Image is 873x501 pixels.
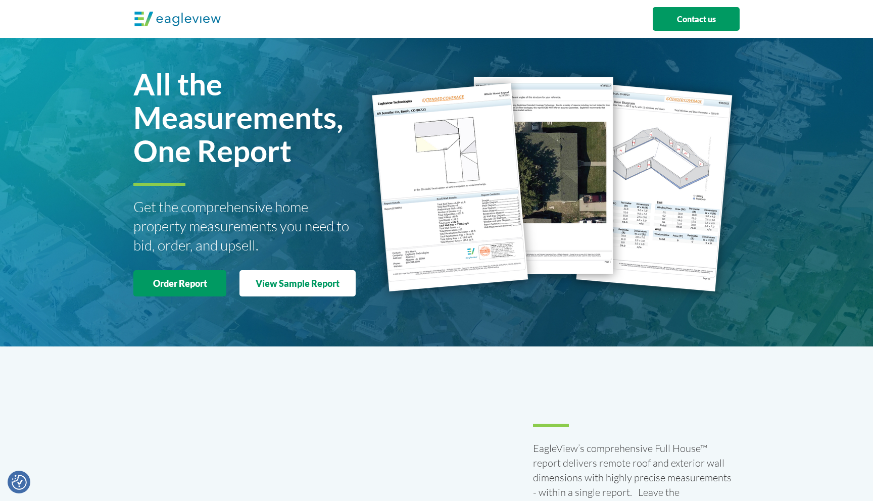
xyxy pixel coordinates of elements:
a: Order Report [133,270,226,296]
strong: View Sample Report [256,278,339,289]
a: View Sample Report [239,270,356,296]
button: Consent Preferences [12,475,27,490]
strong: Contact us [677,14,716,24]
a: Contact us [653,7,740,31]
img: Revisit consent button [12,475,27,490]
span: All the Measurements, One Report [133,66,344,169]
span: Get the comprehensive home property measurements you need to bid, order, and upsell. [133,198,349,254]
strong: Order Report [153,278,207,289]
